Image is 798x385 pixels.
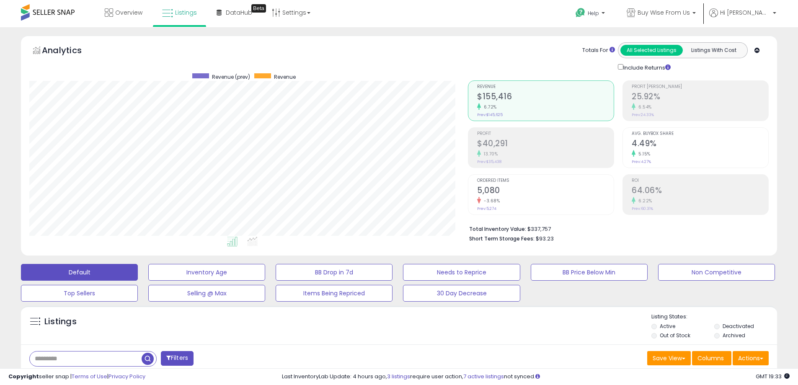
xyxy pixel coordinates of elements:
[620,45,683,56] button: All Selected Listings
[477,92,614,103] h2: $155,416
[612,62,681,72] div: Include Returns
[477,186,614,197] h2: 5,080
[44,316,77,328] h5: Listings
[632,186,768,197] h2: 64.06%
[582,47,615,54] div: Totals For
[477,206,496,211] small: Prev: 5,274
[72,372,107,380] a: Terms of Use
[632,178,768,183] span: ROI
[8,373,145,381] div: seller snap | |
[575,8,586,18] i: Get Help
[682,45,745,56] button: Listings With Cost
[387,372,410,380] a: 3 listings
[175,8,197,17] span: Listings
[647,351,691,365] button: Save View
[469,225,526,233] b: Total Inventory Value:
[477,132,614,136] span: Profit
[632,112,654,117] small: Prev: 24.33%
[226,8,252,17] span: DataHub
[531,264,648,281] button: BB Price Below Min
[635,151,651,157] small: 5.15%
[251,4,266,13] div: Tooltip anchor
[632,132,768,136] span: Avg. Buybox Share
[477,85,614,89] span: Revenue
[403,264,520,281] button: Needs to Reprice
[651,313,777,321] p: Listing States:
[569,1,613,27] a: Help
[403,285,520,302] button: 30 Day Decrease
[477,112,503,117] small: Prev: $145,625
[632,159,651,164] small: Prev: 4.27%
[692,351,731,365] button: Columns
[660,323,675,330] label: Active
[632,85,768,89] span: Profit [PERSON_NAME]
[756,372,790,380] span: 2025-08-14 19:33 GMT
[148,264,265,281] button: Inventory Age
[463,372,504,380] a: 7 active listings
[148,285,265,302] button: Selling @ Max
[481,198,500,204] small: -3.68%
[723,323,754,330] label: Deactivated
[8,372,39,380] strong: Copyright
[723,332,745,339] label: Archived
[469,223,762,233] li: $337,757
[477,178,614,183] span: Ordered Items
[635,104,652,110] small: 6.54%
[469,235,535,242] b: Short Term Storage Fees:
[660,332,690,339] label: Out of Stock
[108,372,145,380] a: Privacy Policy
[477,139,614,150] h2: $40,291
[632,139,768,150] h2: 4.49%
[21,285,138,302] button: Top Sellers
[632,206,653,211] small: Prev: 60.31%
[536,235,554,243] span: $93.23
[212,73,250,80] span: Revenue (prev)
[477,159,501,164] small: Prev: $35,438
[481,151,498,157] small: 13.70%
[635,198,652,204] small: 6.22%
[638,8,690,17] span: Buy Wise From Us
[42,44,98,58] h5: Analytics
[588,10,599,17] span: Help
[115,8,142,17] span: Overview
[709,8,776,27] a: Hi [PERSON_NAME]
[276,285,393,302] button: Items Being Repriced
[632,92,768,103] h2: 25.92%
[658,264,775,281] button: Non Competitive
[733,351,769,365] button: Actions
[481,104,497,110] small: 6.72%
[282,373,790,381] div: Last InventoryLab Update: 4 hours ago, require user action, not synced.
[274,73,296,80] span: Revenue
[276,264,393,281] button: BB Drop in 7d
[720,8,770,17] span: Hi [PERSON_NAME]
[697,354,724,362] span: Columns
[161,351,194,366] button: Filters
[21,264,138,281] button: Default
